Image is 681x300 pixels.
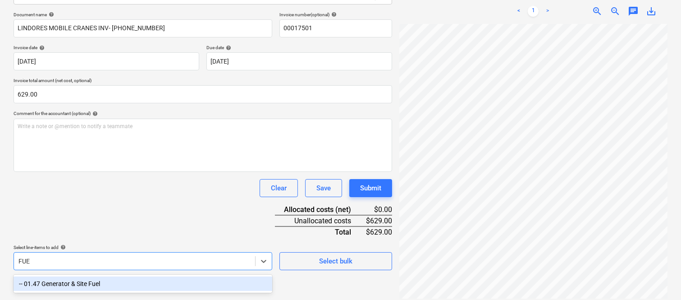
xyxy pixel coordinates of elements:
[275,215,366,226] div: Unallocated costs
[366,226,392,237] div: $629.00
[279,12,392,18] div: Invoice number (optional)
[636,257,681,300] iframe: Chat Widget
[206,45,392,51] div: Due date
[279,252,392,270] button: Select bulk
[224,45,231,51] span: help
[275,226,366,237] div: Total
[14,45,199,51] div: Invoice date
[592,6,603,17] span: zoom_in
[59,245,66,250] span: help
[14,111,392,116] div: Comment for the accountant (optional)
[37,45,45,51] span: help
[542,6,553,17] a: Next page
[360,182,381,194] div: Submit
[14,12,272,18] div: Document name
[279,19,392,37] input: Invoice number
[628,6,639,17] span: chat
[14,245,272,250] div: Select line-items to add
[271,182,287,194] div: Clear
[14,52,199,70] input: Invoice date not specified
[14,277,272,291] div: -- 01.47 Generator & Site Fuel
[329,12,337,17] span: help
[14,19,272,37] input: Document name
[316,182,331,194] div: Save
[646,6,657,17] span: save_alt
[528,6,539,17] a: Page 1 is your current page
[14,78,392,85] p: Invoice total amount (net cost, optional)
[206,52,392,70] input: Due date not specified
[305,179,342,197] button: Save
[513,6,524,17] a: Previous page
[366,215,392,226] div: $629.00
[260,179,298,197] button: Clear
[47,12,54,17] span: help
[319,255,352,267] div: Select bulk
[14,85,392,103] input: Invoice total amount (net cost, optional)
[275,204,366,215] div: Allocated costs (net)
[610,6,621,17] span: zoom_out
[91,111,98,116] span: help
[366,204,392,215] div: $0.00
[349,179,392,197] button: Submit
